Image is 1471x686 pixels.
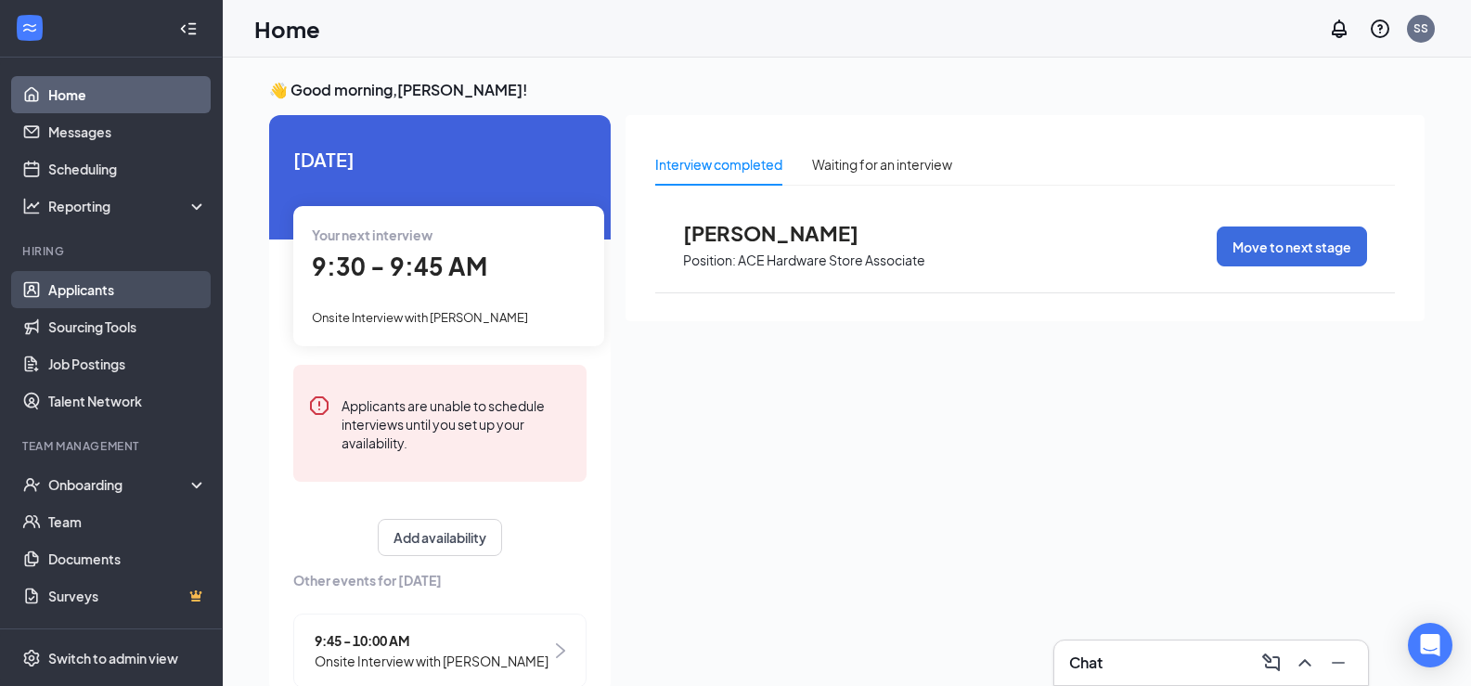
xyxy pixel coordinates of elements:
[1328,18,1350,40] svg: Notifications
[22,243,203,259] div: Hiring
[683,252,736,269] p: Position:
[48,113,207,150] a: Messages
[22,438,203,454] div: Team Management
[312,251,487,281] span: 9:30 - 9:45 AM
[254,13,320,45] h1: Home
[315,651,548,671] span: Onsite Interview with [PERSON_NAME]
[655,154,782,175] div: Interview completed
[1369,18,1391,40] svg: QuestionInfo
[312,227,432,243] span: Your next interview
[48,382,207,420] a: Talent Network
[1408,623,1452,667] div: Open Intercom Messenger
[179,19,198,38] svg: Collapse
[378,519,502,556] button: Add availability
[48,649,178,667] div: Switch to admin view
[683,221,887,245] span: [PERSON_NAME]
[48,76,207,113] a: Home
[48,271,207,308] a: Applicants
[22,649,41,667] svg: Settings
[812,154,952,175] div: Waiting for an interview
[308,395,330,417] svg: Error
[22,475,41,494] svg: UserCheck
[312,310,528,325] span: Onsite Interview with [PERSON_NAME]
[293,145,587,174] span: [DATE]
[48,197,208,215] div: Reporting
[293,570,587,590] span: Other events for [DATE]
[48,345,207,382] a: Job Postings
[48,577,207,615] a: SurveysCrown
[1413,20,1428,36] div: SS
[1069,653,1103,673] h3: Chat
[48,503,207,540] a: Team
[20,19,39,37] svg: WorkstreamLogo
[1217,227,1367,266] button: Move to next stage
[1260,652,1283,674] svg: ComposeMessage
[1294,652,1316,674] svg: ChevronUp
[48,150,207,188] a: Scheduling
[48,475,191,494] div: Onboarding
[315,630,548,651] span: 9:45 - 10:00 AM
[1257,648,1286,678] button: ComposeMessage
[1290,648,1320,678] button: ChevronUp
[48,540,207,577] a: Documents
[48,308,207,345] a: Sourcing Tools
[342,395,572,452] div: Applicants are unable to schedule interviews until you set up your availability.
[269,80,1425,100] h3: 👋 Good morning, [PERSON_NAME] !
[22,197,41,215] svg: Analysis
[738,252,925,269] p: ACE Hardware Store Associate
[1323,648,1353,678] button: Minimize
[1327,652,1349,674] svg: Minimize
